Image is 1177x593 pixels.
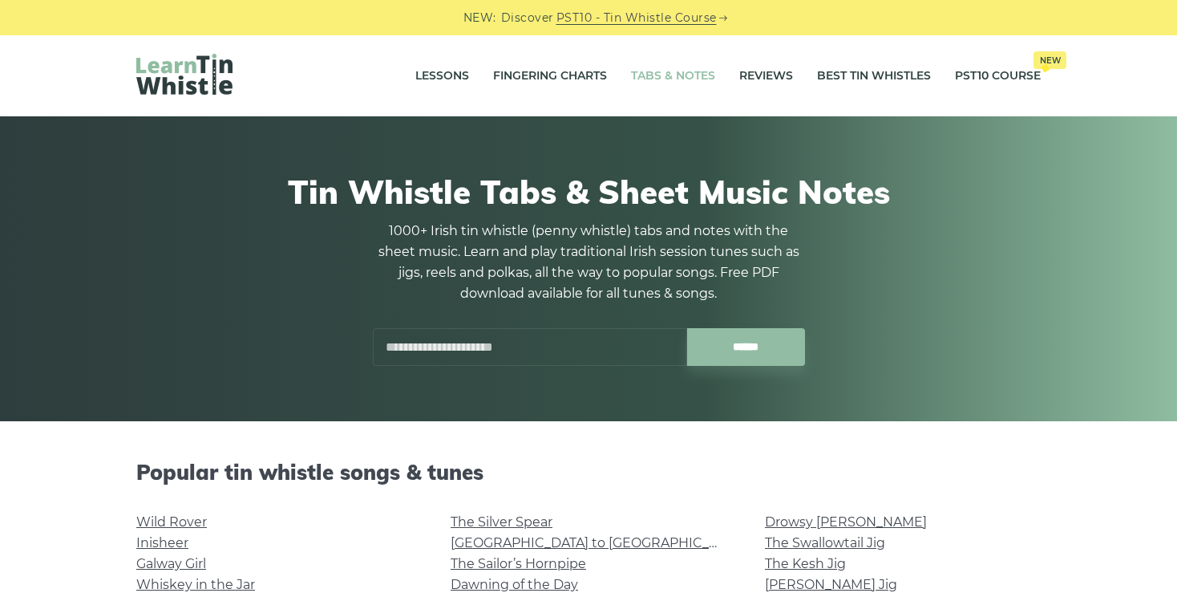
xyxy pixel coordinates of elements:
[136,460,1041,485] h2: Popular tin whistle songs & tunes
[451,577,578,592] a: Dawning of the Day
[765,577,897,592] a: [PERSON_NAME] Jig
[136,173,1041,211] h1: Tin Whistle Tabs & Sheet Music Notes
[415,56,469,96] a: Lessons
[136,577,255,592] a: Whiskey in the Jar
[631,56,715,96] a: Tabs & Notes
[136,54,233,95] img: LearnTinWhistle.com
[451,556,586,571] a: The Sailor’s Hornpipe
[136,535,188,550] a: Inisheer
[955,56,1041,96] a: PST10 CourseNew
[1033,51,1066,69] span: New
[136,556,206,571] a: Galway Girl
[765,556,846,571] a: The Kesh Jig
[493,56,607,96] a: Fingering Charts
[739,56,793,96] a: Reviews
[765,535,885,550] a: The Swallowtail Jig
[372,221,805,304] p: 1000+ Irish tin whistle (penny whistle) tabs and notes with the sheet music. Learn and play tradi...
[451,514,552,530] a: The Silver Spear
[136,514,207,530] a: Wild Rover
[817,56,931,96] a: Best Tin Whistles
[451,535,746,550] a: [GEOGRAPHIC_DATA] to [GEOGRAPHIC_DATA]
[765,514,927,530] a: Drowsy [PERSON_NAME]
